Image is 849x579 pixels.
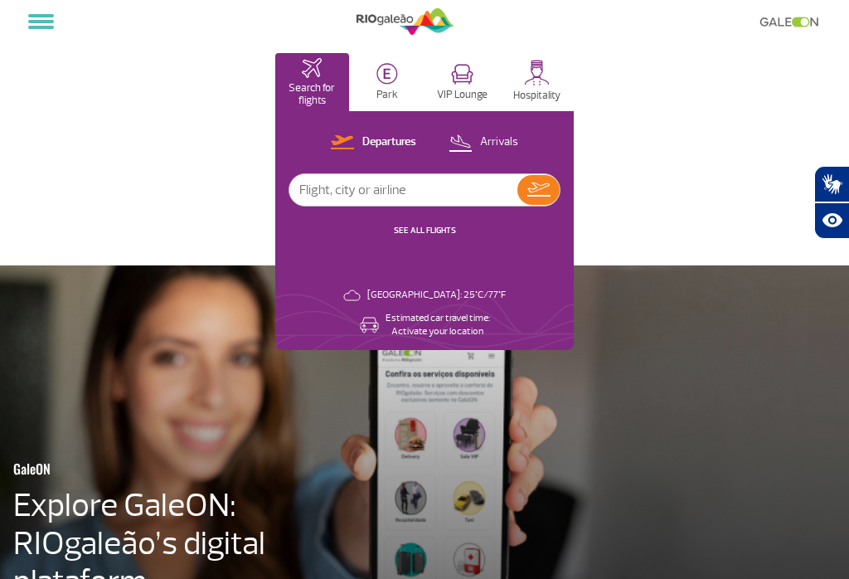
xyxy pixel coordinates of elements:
[437,89,488,101] p: VIP Lounge
[275,53,349,111] button: Search for flights
[376,89,398,101] p: Park
[444,132,523,153] button: Arrivals
[386,312,490,338] p: Estimated car travel time: Activate your location
[524,60,550,85] img: hospitality.svg
[367,289,506,302] p: [GEOGRAPHIC_DATA]: 25°C/77°F
[389,224,461,237] button: SEE ALL FLIGHTS
[480,134,518,150] p: Arrivals
[289,174,517,206] input: Flight, city or airline
[326,132,421,153] button: Departures
[451,64,473,85] img: vipRoom.svg
[13,451,290,486] h3: GaleON
[376,63,398,85] img: carParkingHome.svg
[394,225,456,236] a: SEE ALL FLIGHTS
[351,53,424,111] button: Park
[814,166,849,202] button: Abrir tradutor de língua de sinais.
[814,202,849,239] button: Abrir recursos assistivos.
[362,134,416,150] p: Departures
[501,53,575,111] button: Hospitality
[814,166,849,239] div: Plugin de acessibilidade da Hand Talk.
[284,82,341,107] p: Search for flights
[302,58,322,78] img: airplaneHomeActive.svg
[425,53,499,111] button: VIP Lounge
[513,90,560,102] p: Hospitality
